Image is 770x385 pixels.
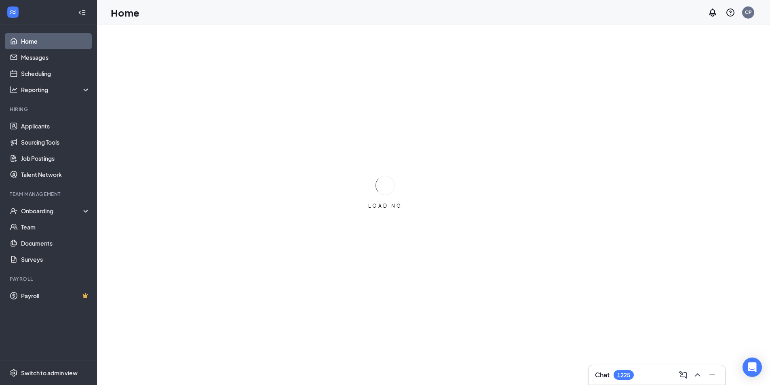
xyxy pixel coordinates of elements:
[21,235,90,251] a: Documents
[706,368,719,381] button: Minimize
[10,369,18,377] svg: Settings
[365,202,405,209] div: LOADING
[111,6,139,19] h1: Home
[21,86,91,94] div: Reporting
[21,49,90,65] a: Messages
[10,106,89,113] div: Hiring
[10,207,18,215] svg: UserCheck
[21,369,78,377] div: Switch to admin view
[21,166,90,183] a: Talent Network
[21,65,90,82] a: Scheduling
[708,8,717,17] svg: Notifications
[691,368,704,381] button: ChevronUp
[21,33,90,49] a: Home
[21,134,90,150] a: Sourcing Tools
[743,358,762,377] div: Open Intercom Messenger
[9,8,17,16] svg: WorkstreamLogo
[21,118,90,134] a: Applicants
[726,8,735,17] svg: QuestionInfo
[745,9,752,16] div: CP
[595,370,610,379] h3: Chat
[693,370,702,380] svg: ChevronUp
[677,368,690,381] button: ComposeMessage
[678,370,688,380] svg: ComposeMessage
[21,219,90,235] a: Team
[21,288,90,304] a: PayrollCrown
[10,86,18,94] svg: Analysis
[21,207,83,215] div: Onboarding
[21,150,90,166] a: Job Postings
[21,251,90,267] a: Surveys
[78,8,86,17] svg: Collapse
[10,276,89,282] div: Payroll
[617,372,630,379] div: 1225
[707,370,717,380] svg: Minimize
[10,191,89,198] div: Team Management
